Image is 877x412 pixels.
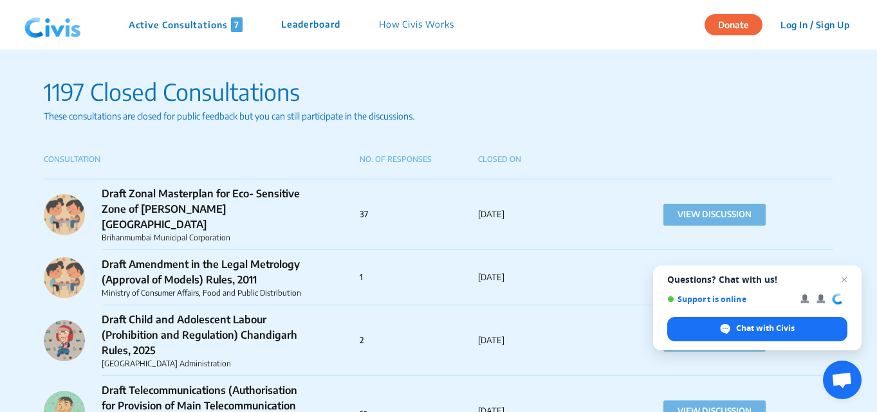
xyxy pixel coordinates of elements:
[705,14,762,35] button: Donate
[478,154,596,165] p: CLOSED ON
[823,361,862,399] div: Open chat
[281,17,340,32] p: Leaderboard
[44,257,85,298] img: zzuleu93zrig3qvd2zxvqbhju8kc
[736,323,795,334] span: Chat with Civis
[102,186,308,232] p: Draft Zonal Masterplan for Eco- Sensitive Zone of [PERSON_NAME][GEOGRAPHIC_DATA]
[663,204,766,226] button: VIEW DISCUSSION
[667,274,847,285] span: Questions? Chat with us!
[102,287,308,299] p: Ministry of Consumer Affairs, Food and Public Distribution
[379,17,454,32] p: How Civis Works
[360,208,478,221] p: 37
[102,358,308,370] p: [GEOGRAPHIC_DATA] Administration
[705,17,772,30] a: Donate
[44,154,360,165] p: CONSULTATION
[478,208,596,221] p: [DATE]
[44,109,833,123] p: These consultations are closed for public feedback but you can still participate in the discussions.
[478,334,596,347] p: [DATE]
[129,17,243,32] p: Active Consultations
[667,294,791,304] span: Support is online
[19,6,86,44] img: navlogo.png
[667,317,847,341] div: Chat with Civis
[102,232,308,244] p: Brihanmumbai Municipal Corporation
[772,15,858,35] button: Log In / Sign Up
[478,271,596,284] p: [DATE]
[44,75,833,109] p: 1197 Closed Consultations
[360,271,478,284] p: 1
[44,194,85,235] img: zzuleu93zrig3qvd2zxvqbhju8kc
[360,154,478,165] p: NO. OF RESPONSES
[102,312,308,358] p: Draft Child and Adolescent Labour (Prohibition and Regulation) Chandigarh Rules, 2025
[360,334,478,347] p: 2
[231,17,243,32] span: 7
[836,272,852,287] span: Close chat
[44,320,85,361] img: 96tvccn45hk308fzwu25mod2021z
[102,256,308,287] p: Draft Amendment in the Legal Metrology (Approval of Models) Rules, 2011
